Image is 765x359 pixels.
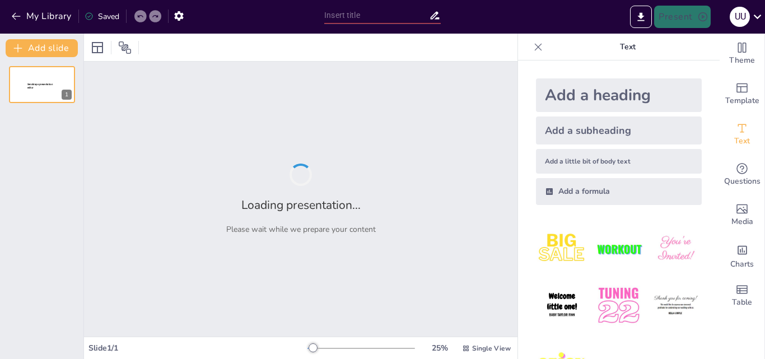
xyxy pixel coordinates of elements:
span: Charts [730,258,754,271]
button: Add slide [6,39,78,57]
div: 25 % [426,343,453,353]
div: Saved [85,11,119,22]
div: Add a table [720,276,764,316]
button: My Library [8,7,76,25]
div: Add ready made slides [720,74,764,114]
span: Single View [472,344,511,353]
img: 1.jpeg [536,223,588,275]
div: Get real-time input from your audience [720,155,764,195]
span: Media [731,216,753,228]
p: Please wait while we prepare your content [226,224,376,235]
button: Export to PowerPoint [630,6,652,28]
input: Insert title [324,7,429,24]
div: Add a little bit of body text [536,149,702,174]
img: 6.jpeg [650,279,702,332]
span: Theme [729,54,755,67]
div: Add a formula [536,178,702,205]
div: Slide 1 / 1 [88,343,307,353]
span: Sendsteps presentation editor [27,83,53,89]
img: 4.jpeg [536,279,588,332]
img: 3.jpeg [650,223,702,275]
div: U U [730,7,750,27]
p: Text [547,34,708,60]
img: 5.jpeg [593,279,645,332]
div: 1 [62,90,72,100]
div: 1 [9,66,75,103]
span: Table [732,296,752,309]
div: Add text boxes [720,114,764,155]
div: Change the overall theme [720,34,764,74]
div: Add a heading [536,78,702,112]
button: U U [730,6,750,28]
div: Add charts and graphs [720,235,764,276]
div: Layout [88,39,106,57]
div: Add a subheading [536,116,702,144]
span: Position [118,41,132,54]
span: Questions [724,175,761,188]
h2: Loading presentation... [241,197,361,213]
img: 2.jpeg [593,223,645,275]
span: Template [725,95,759,107]
button: Present [654,6,710,28]
span: Text [734,135,750,147]
div: Add images, graphics, shapes or video [720,195,764,235]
